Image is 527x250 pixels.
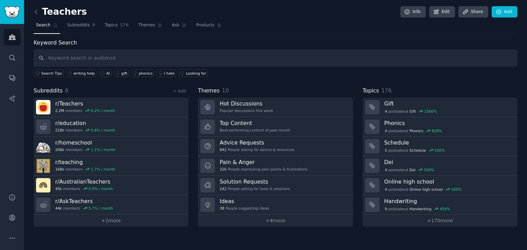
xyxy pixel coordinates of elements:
div: 1.7 % / month [91,167,115,172]
div: People asking for advice & resources [220,147,294,152]
a: Hot DiscussionsPopular discussions this week [198,98,353,117]
h3: r/ Teachers [55,100,115,107]
div: 0.2 % / month [91,108,115,113]
a: Ideas38People suggesting ideas [198,195,353,215]
a: I hate [156,69,176,77]
h3: r/ homeschool [55,139,115,146]
span: 8 [65,87,69,94]
a: Pain & Anger326People expressing pain points & frustrations [198,156,353,176]
a: Handwriting9postsaboutHandwriting450% [363,195,517,215]
a: r/education218kmembers0.6% / month [34,117,188,137]
span: Topics [105,22,117,28]
div: 5.7 % / month [89,206,113,211]
span: 38 [220,206,224,211]
h3: Handwriting [384,198,513,205]
span: 218k [55,128,64,133]
span: Ask [172,22,179,28]
span: 45k [55,186,62,191]
a: Solution Requests242People asking for tools & solutions [198,176,353,195]
a: Subreddits8 [65,20,97,34]
h3: r/ education [55,120,115,127]
h3: Schedule [384,139,513,146]
span: Themes [138,22,155,28]
div: post s about [384,147,445,153]
a: phonics [131,69,154,77]
a: Edit [429,6,455,18]
a: Products [194,20,224,34]
div: post s about [384,186,462,192]
h3: Pain & Anger [220,159,307,166]
a: Online high school4postsaboutOnline high school500% [363,176,517,195]
img: homeschool [36,139,50,153]
div: post s about [384,108,438,114]
a: Share [458,6,488,18]
div: members [55,167,115,172]
a: Add [492,6,517,18]
a: Topics176 [102,20,131,34]
h3: r/ AskTeachers [55,198,113,205]
span: 2.2M [55,108,64,113]
a: Search [34,20,60,34]
span: Dei [410,167,415,172]
h3: Ideas [220,198,269,205]
span: 176 [381,87,391,94]
img: AustralianTeachers [36,178,50,192]
button: Search Tips [34,69,63,77]
div: People asking for tools & solutions [220,186,290,191]
h3: Advice Requests [220,139,294,146]
span: Products [196,22,214,28]
input: Keyword search in audience [34,49,517,67]
div: post s about [384,167,435,173]
a: r/AustralianTeachers45kmembers0.9% / month [34,176,188,195]
a: r/homeschool206kmembers1.1% / month [34,137,188,156]
h3: Gift [384,100,513,107]
h3: Top Content [220,120,290,127]
span: 9 [385,207,387,211]
h3: r/ AustralianTeachers [55,178,113,185]
span: Themes [198,87,220,95]
div: Looking for [186,71,206,76]
h3: Phonics [384,120,513,127]
span: 4 [385,128,387,133]
h3: Online high school [384,178,513,185]
div: gift [121,71,127,76]
div: members [55,147,115,152]
div: AI [106,71,110,76]
a: Advice Requests842People asking for advice & resources [198,137,353,156]
span: Search Tips [41,71,62,76]
span: Schedule [410,148,426,153]
a: r/teaching168kmembers1.7% / month [34,156,188,176]
h3: Dei [384,159,513,166]
div: members [55,108,115,113]
div: 0.6 % / month [91,128,115,133]
span: 842 [220,147,226,152]
span: 10 [222,87,229,94]
a: r/AskTeachers44kmembers5.7% / month [34,195,188,215]
div: Best-performing content of past month [220,128,290,133]
span: 8 [92,22,95,28]
div: phonics [139,71,153,76]
span: Subreddits [67,22,90,28]
h3: Solution Requests [220,178,290,185]
div: post s about [384,128,443,134]
a: Top ContentBest-performing content of past month [198,117,353,137]
a: Gift4postsaboutGift1000% [363,98,517,117]
a: +170more [363,215,517,227]
a: Phonics4postsaboutPhonics600% [363,117,517,137]
a: Info [400,6,426,18]
div: 0.9 % / month [89,186,113,191]
div: I hate [164,71,174,76]
div: 600 % [432,128,442,133]
div: 500 % [424,167,434,172]
span: Search [36,22,50,28]
a: Themes [136,20,165,34]
span: Gift [410,109,416,114]
span: 4 [385,167,387,172]
span: 326 [220,167,226,172]
span: Phonics [410,128,423,133]
div: members [55,128,115,133]
a: r/Teachers2.2Mmembers0.2% / month [34,98,188,117]
a: Looking for [178,69,208,77]
span: 44k [55,206,62,211]
a: + Add [173,89,186,93]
